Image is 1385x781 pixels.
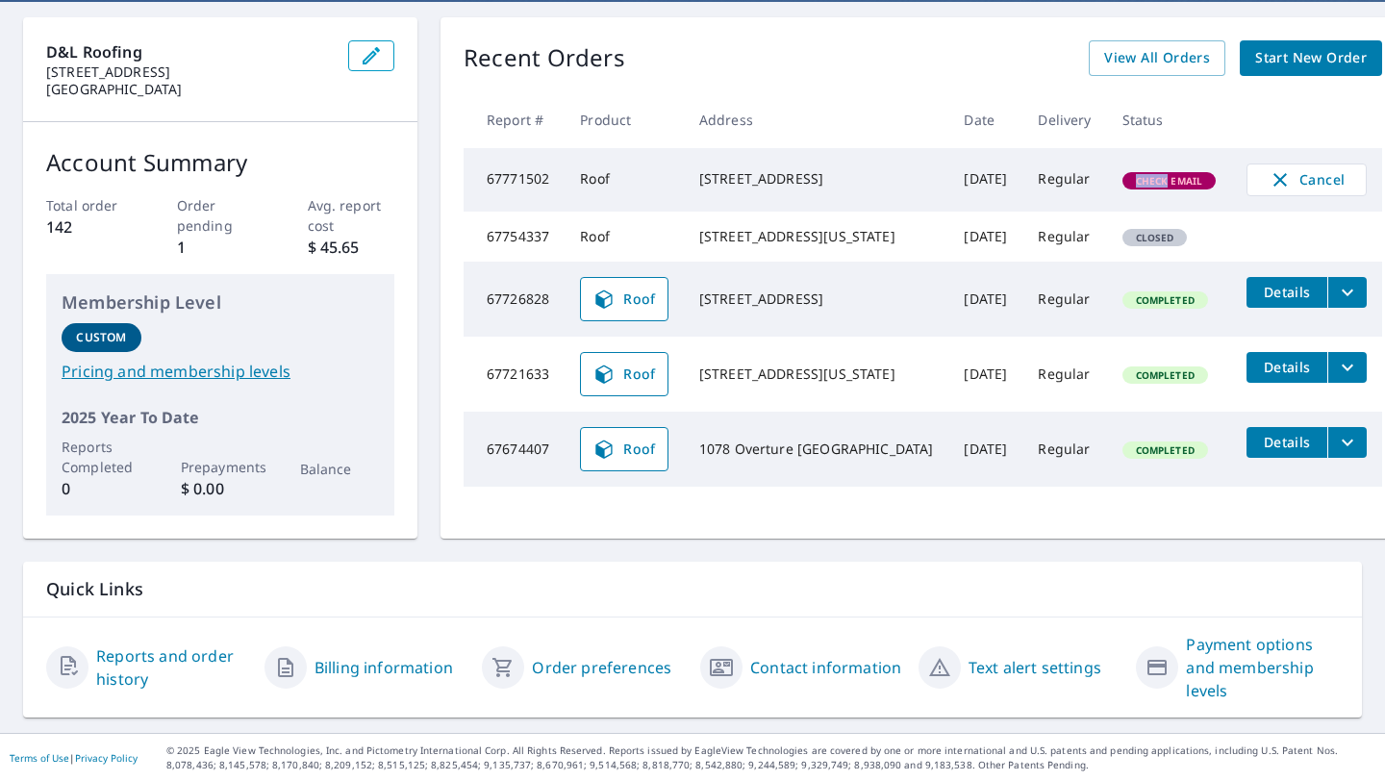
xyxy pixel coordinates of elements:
th: Report # [464,91,565,148]
td: [DATE] [948,337,1022,412]
span: Details [1258,433,1316,451]
div: [STREET_ADDRESS][US_STATE] [699,227,934,246]
td: 67771502 [464,148,565,212]
span: Details [1258,283,1316,301]
td: [DATE] [948,212,1022,262]
button: filesDropdownBtn-67726828 [1327,277,1367,308]
p: Quick Links [46,577,1339,601]
td: Regular [1022,212,1106,262]
th: Status [1107,91,1232,148]
td: Roof [565,148,684,212]
p: © 2025 Eagle View Technologies, Inc. and Pictometry International Corp. All Rights Reserved. Repo... [166,743,1375,772]
div: 1078 Overture [GEOGRAPHIC_DATA] [699,440,934,459]
a: Pricing and membership levels [62,360,379,383]
p: Avg. report cost [308,195,395,236]
span: Roof [592,438,656,461]
p: Account Summary [46,145,394,180]
span: Check Email [1124,174,1215,188]
td: Roof [565,212,684,262]
th: Address [684,91,949,148]
div: [STREET_ADDRESS][US_STATE] [699,365,934,384]
p: Prepayments [181,457,261,477]
p: [STREET_ADDRESS] [46,63,333,81]
p: 1 [177,236,264,259]
a: Roof [580,277,668,321]
a: Start New Order [1240,40,1382,76]
td: Regular [1022,412,1106,487]
span: Closed [1124,231,1186,244]
p: Total order [46,195,134,215]
p: $ 45.65 [308,236,395,259]
a: Roof [580,427,668,471]
button: detailsBtn-67674407 [1246,427,1327,458]
td: [DATE] [948,148,1022,212]
span: Completed [1124,443,1206,457]
td: Regular [1022,148,1106,212]
button: detailsBtn-67726828 [1246,277,1327,308]
a: Payment options and membership levels [1186,633,1339,702]
button: filesDropdownBtn-67721633 [1327,352,1367,383]
td: Regular [1022,262,1106,337]
a: View All Orders [1089,40,1225,76]
a: Terms of Use [10,751,69,765]
a: Roof [580,352,668,396]
p: Custom [76,329,126,346]
td: [DATE] [948,412,1022,487]
span: Details [1258,358,1316,376]
p: Recent Orders [464,40,625,76]
p: Membership Level [62,290,379,315]
a: Privacy Policy [75,751,138,765]
div: [STREET_ADDRESS] [699,290,934,309]
p: Order pending [177,195,264,236]
td: Regular [1022,337,1106,412]
a: Billing information [315,656,453,679]
p: Reports Completed [62,437,141,477]
p: D&L Roofing [46,40,333,63]
button: detailsBtn-67721633 [1246,352,1327,383]
span: Cancel [1267,168,1347,191]
a: Text alert settings [969,656,1101,679]
p: $ 0.00 [181,477,261,500]
p: 0 [62,477,141,500]
a: Contact information [750,656,901,679]
div: [STREET_ADDRESS] [699,169,934,189]
button: Cancel [1246,164,1367,196]
th: Date [948,91,1022,148]
a: Order preferences [532,656,671,679]
span: Roof [592,288,656,311]
span: View All Orders [1104,46,1210,70]
button: filesDropdownBtn-67674407 [1327,427,1367,458]
a: Reports and order history [96,644,249,691]
th: Delivery [1022,91,1106,148]
p: 142 [46,215,134,239]
span: Completed [1124,293,1206,307]
p: 2025 Year To Date [62,406,379,429]
th: Product [565,91,684,148]
td: 67726828 [464,262,565,337]
span: Start New Order [1255,46,1367,70]
td: [DATE] [948,262,1022,337]
p: Balance [300,459,380,479]
td: 67754337 [464,212,565,262]
p: | [10,752,138,764]
td: 67721633 [464,337,565,412]
p: [GEOGRAPHIC_DATA] [46,81,333,98]
td: 67674407 [464,412,565,487]
span: Completed [1124,368,1206,382]
span: Roof [592,363,656,386]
